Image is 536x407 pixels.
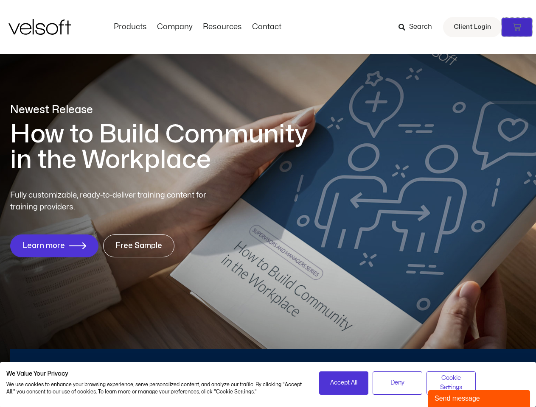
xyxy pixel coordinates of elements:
span: Cookie Settings [432,374,471,393]
button: Adjust cookie preferences [427,371,476,395]
a: ResourcesMenu Toggle [198,22,247,32]
nav: Menu [109,22,286,32]
a: CompanyMenu Toggle [152,22,198,32]
span: Free Sample [115,242,162,250]
p: Fully customizable, ready-to-deliver training content for training providers. [10,190,222,213]
a: ContactMenu Toggle [247,22,286,32]
a: Free Sample [103,234,174,257]
span: Deny [390,378,404,387]
img: Velsoft Training Materials [8,19,71,35]
p: Newest Release [10,103,320,117]
a: Client Login [443,17,502,37]
iframe: chat widget [428,388,532,407]
h2: We Value Your Privacy [6,370,306,378]
h1: How to Build Community in the Workplace [10,122,320,173]
button: Deny all cookies [373,371,422,395]
span: Search [409,22,432,33]
span: Accept All [330,378,357,387]
a: Search [398,20,438,34]
a: ProductsMenu Toggle [109,22,152,32]
button: Accept all cookies [319,371,369,395]
span: Learn more [22,242,65,250]
span: Client Login [454,22,491,33]
a: Learn more [10,234,98,257]
p: We use cookies to enhance your browsing experience, serve personalized content, and analyze our t... [6,381,306,396]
